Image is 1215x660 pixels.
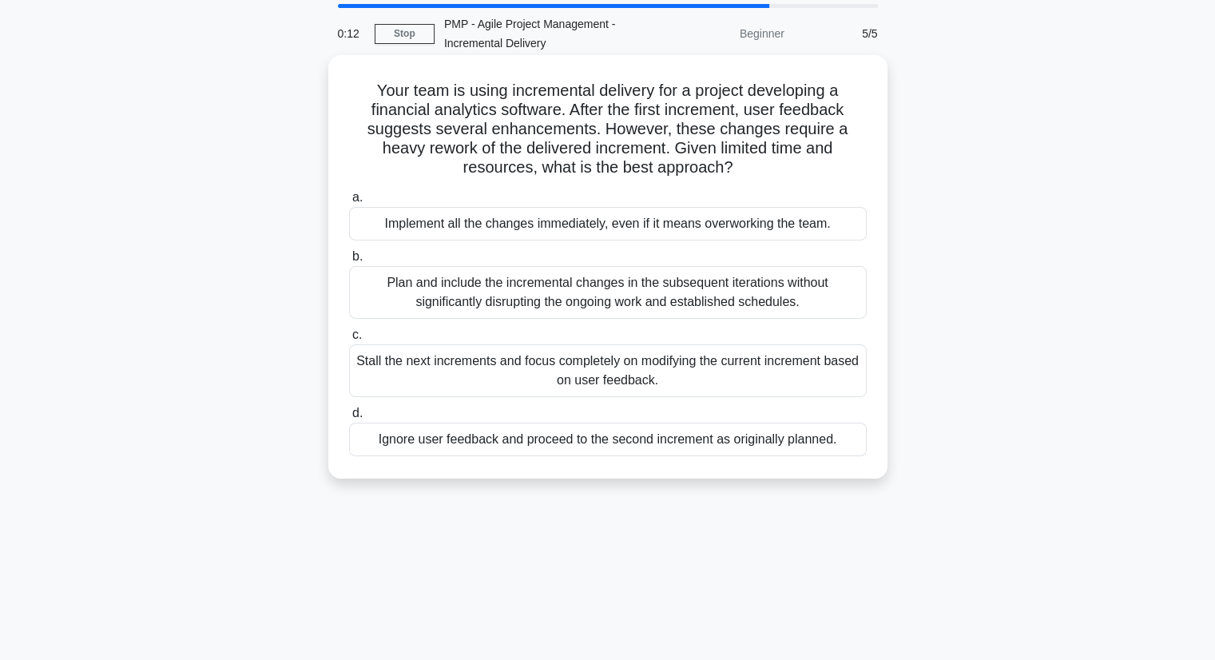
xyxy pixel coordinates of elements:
div: Beginner [654,18,794,50]
span: b. [352,249,363,263]
div: 0:12 [328,18,375,50]
h5: Your team is using incremental delivery for a project developing a financial analytics software. ... [347,81,868,178]
div: Implement all the changes immediately, even if it means overworking the team. [349,207,867,241]
div: 5/5 [794,18,887,50]
a: Stop [375,24,435,44]
div: Plan and include the incremental changes in the subsequent iterations without significantly disru... [349,266,867,319]
div: PMP - Agile Project Management - Incremental Delivery [435,8,654,59]
span: a. [352,190,363,204]
span: d. [352,406,363,419]
span: c. [352,328,362,341]
div: Ignore user feedback and proceed to the second increment as originally planned. [349,423,867,456]
div: Stall the next increments and focus completely on modifying the current increment based on user f... [349,344,867,397]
